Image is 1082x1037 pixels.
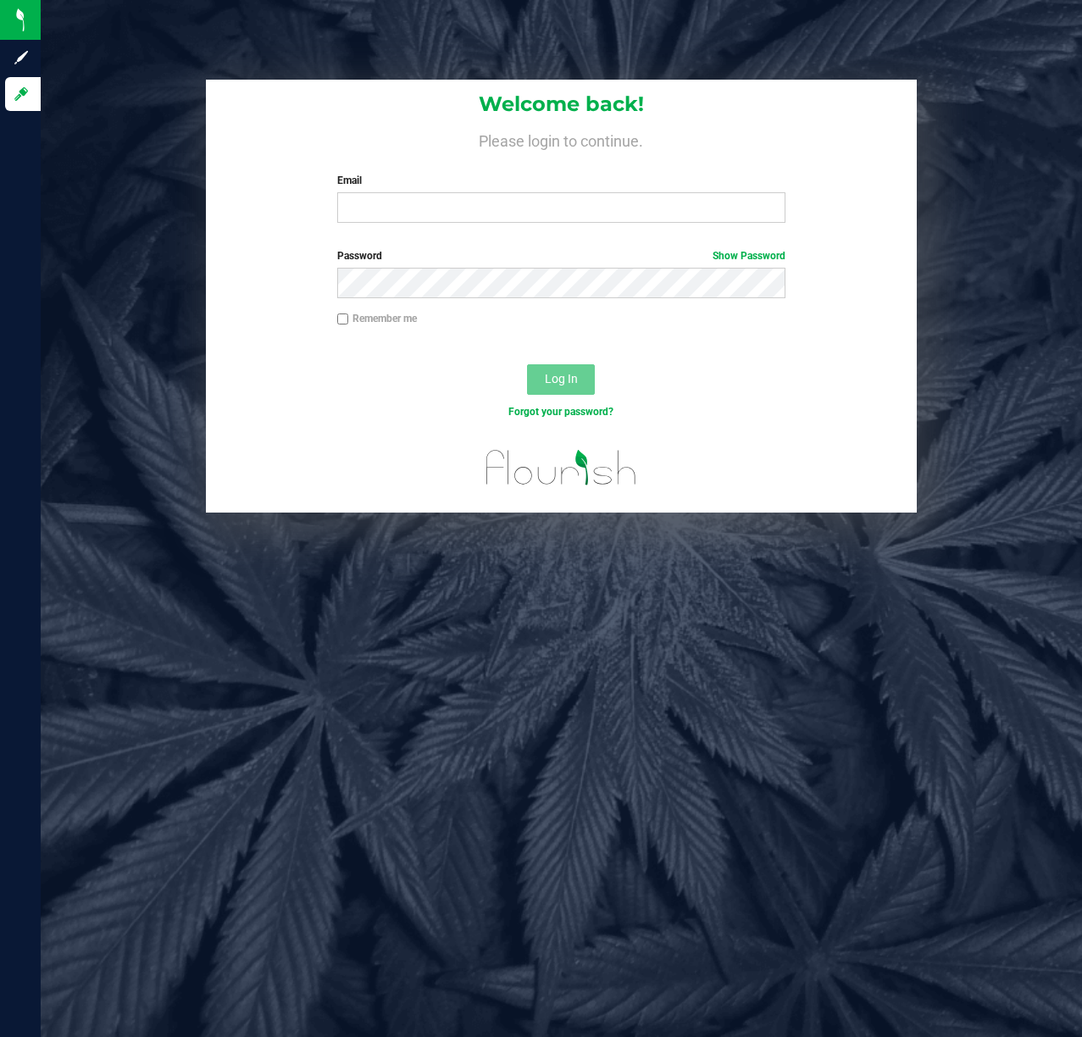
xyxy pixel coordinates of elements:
[527,364,595,395] button: Log In
[13,49,30,66] inline-svg: Sign up
[337,313,349,325] input: Remember me
[545,372,578,385] span: Log In
[337,250,382,262] span: Password
[206,129,917,149] h4: Please login to continue.
[337,311,417,326] label: Remember me
[337,173,786,188] label: Email
[713,250,785,262] a: Show Password
[508,406,613,418] a: Forgot your password?
[13,86,30,103] inline-svg: Log in
[473,437,651,498] img: flourish_logo.svg
[206,93,917,115] h1: Welcome back!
